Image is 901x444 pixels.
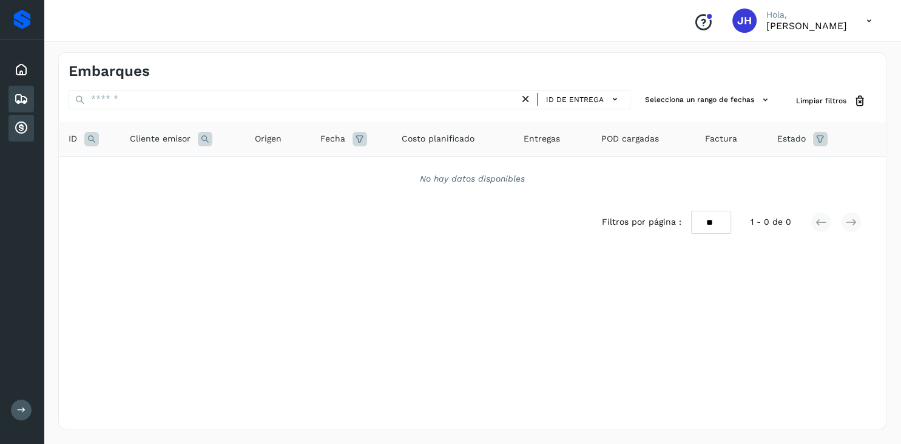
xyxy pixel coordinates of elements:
[546,94,604,105] span: ID de entrega
[524,132,560,145] span: Entregas
[8,115,34,142] div: Cuentas por cobrar
[751,216,791,228] span: 1 - 0 de 0
[320,132,345,145] span: Fecha
[69,63,150,80] h4: Embarques
[602,216,681,228] span: Filtros por página :
[786,90,876,112] button: Limpiar filtros
[75,172,870,185] div: No hay datos disponibles
[542,91,625,108] button: ID de entrega
[796,95,846,106] span: Limpiar filtros
[601,132,659,145] span: POD cargadas
[777,132,806,145] span: Estado
[402,132,474,145] span: Costo planificado
[705,132,737,145] span: Factura
[640,90,777,110] button: Selecciona un rango de fechas
[130,132,191,145] span: Cliente emisor
[8,86,34,112] div: Embarques
[255,132,282,145] span: Origen
[8,56,34,83] div: Inicio
[766,20,847,32] p: JoseJorge Huitzil Santiago
[69,132,77,145] span: ID
[766,10,847,20] p: Hola,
